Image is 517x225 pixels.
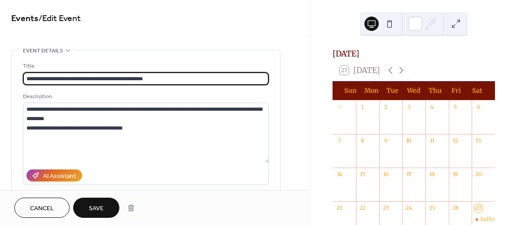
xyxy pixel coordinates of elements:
[467,82,488,100] div: Sat
[475,204,482,212] div: 27
[382,204,390,212] div: 23
[382,82,403,100] div: Tue
[39,10,81,27] span: / Edit Event
[336,137,343,145] div: 7
[405,171,413,178] div: 17
[382,171,390,178] div: 16
[26,169,82,182] button: AI Assistant
[425,82,446,100] div: Thu
[359,103,366,111] div: 1
[451,137,459,145] div: 12
[333,48,495,60] div: [DATE]
[89,204,104,213] span: Save
[382,103,390,111] div: 2
[428,204,436,212] div: 25
[336,103,343,111] div: 31
[340,82,361,100] div: Sun
[23,92,267,101] div: Description
[359,204,366,212] div: 22
[472,215,495,223] div: Ballroom Dance with Rhythm
[475,171,482,178] div: 20
[405,204,413,212] div: 24
[359,171,366,178] div: 15
[446,82,467,100] div: Fri
[428,137,436,145] div: 11
[43,172,76,181] div: AI Assistant
[30,204,54,213] span: Cancel
[451,103,459,111] div: 5
[405,137,413,145] div: 10
[405,103,413,111] div: 3
[336,204,343,212] div: 21
[403,82,425,100] div: Wed
[23,46,63,56] span: Event details
[11,10,39,27] a: Events
[361,82,382,100] div: Mon
[428,103,436,111] div: 4
[336,171,343,178] div: 14
[359,137,366,145] div: 8
[475,137,482,145] div: 13
[475,103,482,111] div: 6
[73,198,119,218] button: Save
[451,171,459,178] div: 19
[451,204,459,212] div: 26
[14,198,70,218] button: Cancel
[428,171,436,178] div: 18
[382,137,390,145] div: 9
[23,61,267,71] div: Title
